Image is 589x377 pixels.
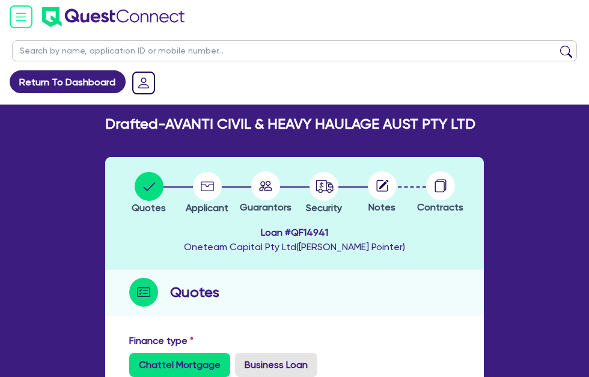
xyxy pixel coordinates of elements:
img: icon-menu-open [10,5,32,28]
span: Contracts [417,201,463,213]
span: Oneteam Capital Pty Ltd ( [PERSON_NAME] Pointer ) [184,241,405,253]
span: Applicant [186,202,228,213]
input: Search by name, application ID or mobile number... [12,40,577,61]
a: Return To Dashboard [10,70,126,93]
button: Security [305,171,343,216]
img: step-icon [129,278,158,307]
span: Notes [368,201,395,213]
span: Security [306,202,342,213]
span: Quotes [132,202,166,213]
button: Applicant [185,171,229,216]
a: Dropdown toggle [128,67,159,99]
label: Finance type [129,334,194,348]
h2: Drafted - AVANTI CIVIL & HEAVY HAULAGE AUST PTY LTD [105,115,475,133]
img: quest-connect-logo-blue [42,7,185,27]
span: Guarantors [240,201,291,213]
button: Quotes [131,171,166,216]
h2: Quotes [170,281,219,303]
label: Business Loan [235,353,317,377]
span: Loan # QF14941 [184,225,405,240]
label: Chattel Mortgage [129,353,230,377]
